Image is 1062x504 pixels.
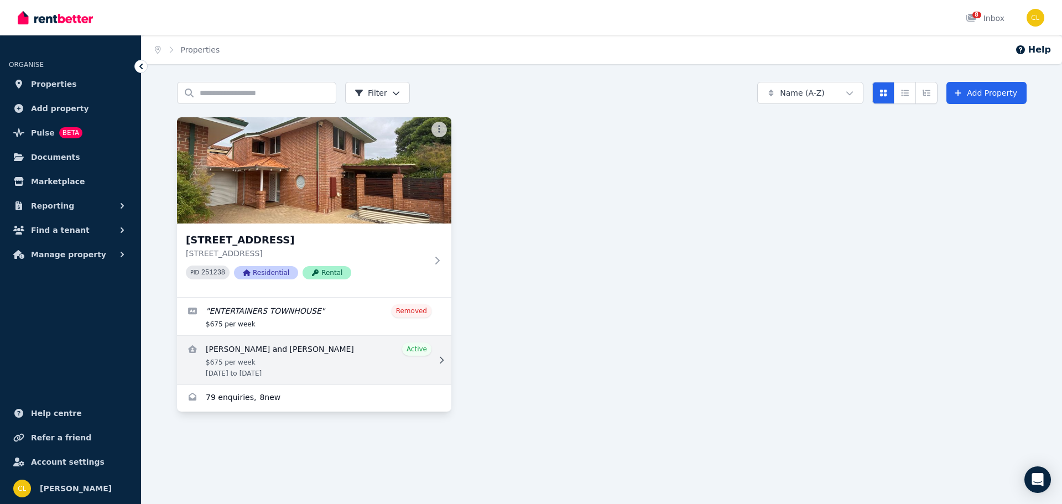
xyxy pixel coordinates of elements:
[177,385,451,412] a: Enquiries for 3/55 Lonsdale Street, Yokine
[915,82,938,104] button: Expanded list view
[186,232,427,248] h3: [STREET_ADDRESS]
[142,35,233,64] nav: Breadcrumb
[18,9,93,26] img: RentBetter
[757,82,863,104] button: Name (A-Z)
[9,170,132,193] a: Marketplace
[1027,9,1044,27] img: Chris Laurent
[177,117,451,297] a: 3/55 Lonsdale Street, Yokine[STREET_ADDRESS][STREET_ADDRESS]PID 251238ResidentialRental
[31,224,90,237] span: Find a tenant
[31,199,74,212] span: Reporting
[872,82,894,104] button: Card view
[1015,43,1051,56] button: Help
[9,402,132,424] a: Help centre
[894,82,916,104] button: Compact list view
[9,219,132,241] button: Find a tenant
[181,45,220,54] a: Properties
[431,122,447,137] button: More options
[9,97,132,119] a: Add property
[31,248,106,261] span: Manage property
[355,87,387,98] span: Filter
[31,150,80,164] span: Documents
[31,455,105,469] span: Account settings
[31,175,85,188] span: Marketplace
[186,248,427,259] p: [STREET_ADDRESS]
[31,407,82,420] span: Help centre
[59,127,82,138] span: BETA
[946,82,1027,104] a: Add Property
[872,82,938,104] div: View options
[177,117,451,224] img: 3/55 Lonsdale Street, Yokine
[9,73,132,95] a: Properties
[9,122,132,144] a: PulseBETA
[9,195,132,217] button: Reporting
[1024,466,1051,493] div: Open Intercom Messenger
[40,482,112,495] span: [PERSON_NAME]
[234,266,298,279] span: Residential
[177,298,451,335] a: Edit listing: ENTERTAINERS TOWNHOUSE
[780,87,825,98] span: Name (A-Z)
[31,431,91,444] span: Refer a friend
[9,243,132,266] button: Manage property
[201,269,225,277] code: 251238
[9,451,132,473] a: Account settings
[345,82,410,104] button: Filter
[13,480,31,497] img: Chris Laurent
[9,61,44,69] span: ORGANISE
[9,146,132,168] a: Documents
[9,427,132,449] a: Refer a friend
[31,77,77,91] span: Properties
[31,126,55,139] span: Pulse
[972,12,981,18] span: 8
[190,269,199,276] small: PID
[303,266,351,279] span: Rental
[31,102,89,115] span: Add property
[177,336,451,385] a: View details for Sophie and Jon Pinder
[966,13,1004,24] div: Inbox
